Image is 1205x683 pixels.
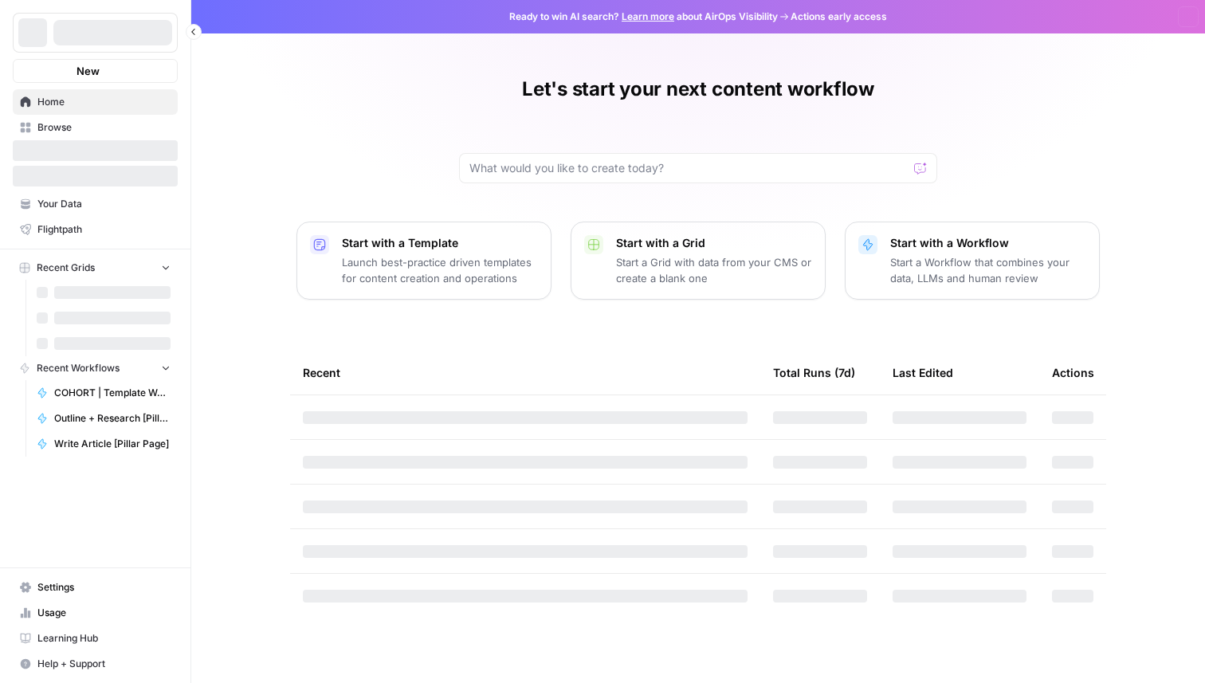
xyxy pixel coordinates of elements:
[469,160,908,176] input: What would you like to create today?
[13,115,178,140] a: Browse
[773,351,855,394] div: Total Runs (7d)
[29,431,178,457] a: Write Article [Pillar Page]
[13,356,178,380] button: Recent Workflows
[54,411,171,426] span: Outline + Research [Pillar Page]
[622,10,674,22] a: Learn more
[13,651,178,677] button: Help + Support
[616,235,812,251] p: Start with a Grid
[77,63,100,79] span: New
[1052,351,1094,394] div: Actions
[29,380,178,406] a: COHORT | Template Workflow
[37,657,171,671] span: Help + Support
[845,222,1100,300] button: Start with a WorkflowStart a Workflow that combines your data, LLMs and human review
[342,235,538,251] p: Start with a Template
[54,386,171,400] span: COHORT | Template Workflow
[37,580,171,595] span: Settings
[571,222,826,300] button: Start with a GridStart a Grid with data from your CMS or create a blank one
[791,10,887,24] span: Actions early access
[616,254,812,286] p: Start a Grid with data from your CMS or create a blank one
[13,89,178,115] a: Home
[37,631,171,646] span: Learning Hub
[13,256,178,280] button: Recent Grids
[509,10,778,24] span: Ready to win AI search? about AirOps Visibility
[37,222,171,237] span: Flightpath
[13,575,178,600] a: Settings
[296,222,551,300] button: Start with a TemplateLaunch best-practice driven templates for content creation and operations
[29,406,178,431] a: Outline + Research [Pillar Page]
[37,261,95,275] span: Recent Grids
[37,95,171,109] span: Home
[13,59,178,83] button: New
[37,361,120,375] span: Recent Workflows
[13,217,178,242] a: Flightpath
[890,235,1086,251] p: Start with a Workflow
[37,120,171,135] span: Browse
[303,351,748,394] div: Recent
[890,254,1086,286] p: Start a Workflow that combines your data, LLMs and human review
[37,197,171,211] span: Your Data
[13,626,178,651] a: Learning Hub
[522,77,874,102] h1: Let's start your next content workflow
[13,600,178,626] a: Usage
[342,254,538,286] p: Launch best-practice driven templates for content creation and operations
[893,351,953,394] div: Last Edited
[54,437,171,451] span: Write Article [Pillar Page]
[37,606,171,620] span: Usage
[13,191,178,217] a: Your Data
